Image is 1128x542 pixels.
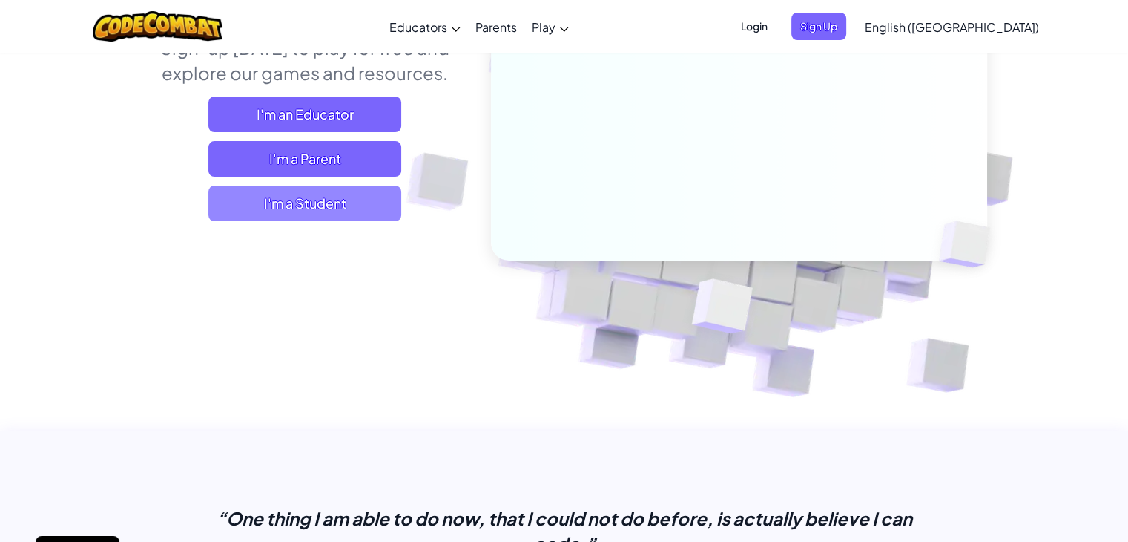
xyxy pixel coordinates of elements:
[208,186,401,221] button: I'm a Student
[208,141,401,177] a: I'm a Parent
[791,13,846,40] button: Sign Up
[524,7,576,47] a: Play
[732,13,776,40] button: Login
[865,19,1039,35] span: English ([GEOGRAPHIC_DATA])
[655,247,788,370] img: Overlap cubes
[142,35,469,85] p: Sign-up [DATE] to play for free and explore our games and resources.
[93,11,222,42] img: CodeCombat logo
[914,190,1025,298] img: Overlap cubes
[382,7,468,47] a: Educators
[532,19,555,35] span: Play
[857,7,1046,47] a: English ([GEOGRAPHIC_DATA])
[389,19,447,35] span: Educators
[468,7,524,47] a: Parents
[208,97,401,132] a: I'm an Educator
